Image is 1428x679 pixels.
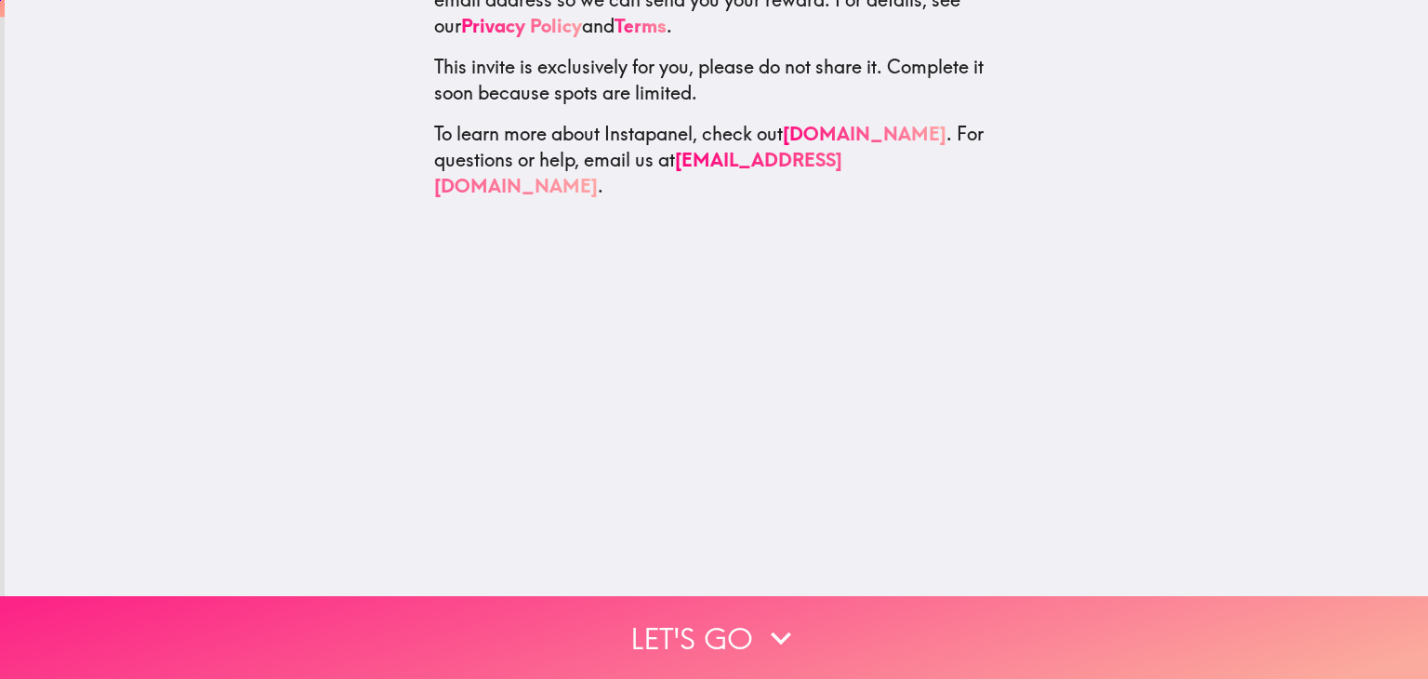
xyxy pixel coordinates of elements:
p: To learn more about Instapanel, check out . For questions or help, email us at . [434,121,999,199]
a: Privacy Policy [461,14,582,37]
a: Terms [615,14,667,37]
a: [EMAIL_ADDRESS][DOMAIN_NAME] [434,148,842,197]
p: This invite is exclusively for you, please do not share it. Complete it soon because spots are li... [434,54,999,106]
a: [DOMAIN_NAME] [783,122,946,145]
